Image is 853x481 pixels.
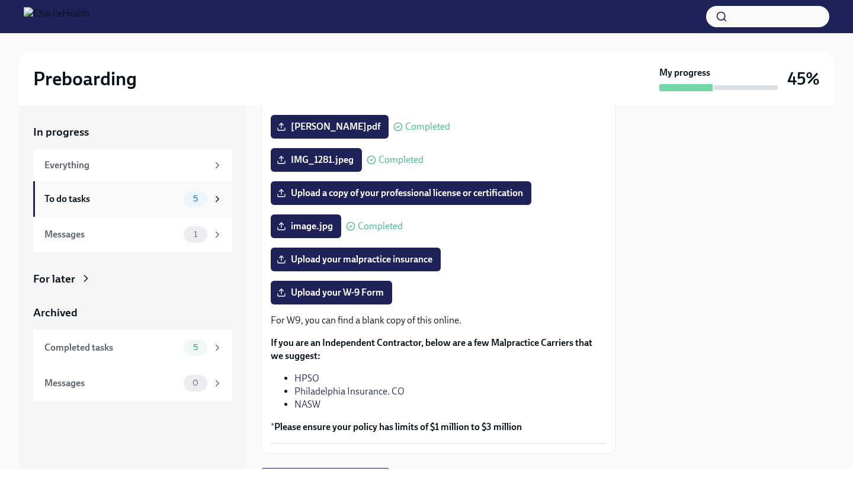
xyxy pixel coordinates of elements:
a: Archived [33,305,232,320]
img: CharlieHealth [24,7,89,26]
strong: My progress [659,66,710,79]
label: Upload a copy of your professional license or certification [271,181,531,205]
a: For later [33,271,232,287]
label: IMG_1281.jpeg [271,148,362,172]
span: [PERSON_NAME]pdf [279,121,380,133]
h2: Preboarding [33,67,137,91]
div: For later [33,271,75,287]
span: 5 [186,194,205,203]
a: To do tasks5 [33,181,232,217]
span: Upload your W-9 Form [279,287,384,299]
label: [PERSON_NAME]pdf [271,115,389,139]
a: Messages0 [33,365,232,401]
span: 1 [187,230,204,239]
a: Philadelphia Insurance. CO [294,386,405,397]
label: image.jpg [271,214,341,238]
a: HPSO [294,373,319,384]
strong: If you are an Independent Contractor, below are a few Malpractice Carriers that we suggest: [271,337,592,361]
span: 5 [186,343,205,352]
span: 0 [185,379,206,387]
strong: Please ensure your policy has limits of $1 million to $3 million [274,421,522,432]
label: Upload your W-9 Form [271,281,392,304]
a: Messages1 [33,217,232,252]
span: Completed [405,122,450,132]
div: Messages [44,228,179,241]
span: Upload a copy of your professional license or certification [279,187,523,199]
div: Messages [44,377,179,390]
span: Completed [379,155,424,165]
a: In progress [33,124,232,140]
p: For W9, you can find a blank copy of this online. [271,314,606,327]
div: To do tasks [44,193,179,206]
span: Upload your malpractice insurance [279,254,432,265]
div: Completed tasks [44,341,179,354]
a: Completed tasks5 [33,330,232,365]
span: image.jpg [279,220,333,232]
div: Everything [44,159,207,172]
label: Upload your malpractice insurance [271,248,441,271]
a: NASW [294,399,320,410]
h3: 45% [787,68,820,89]
a: Everything [33,149,232,181]
span: Completed [358,222,403,231]
span: IMG_1281.jpeg [279,154,354,166]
